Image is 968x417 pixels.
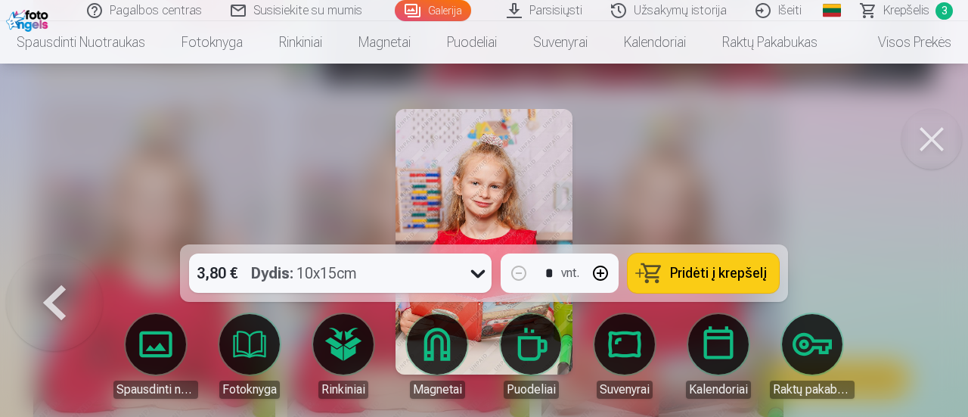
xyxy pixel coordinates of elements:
div: Rinkiniai [318,381,368,399]
a: Magnetai [395,314,479,399]
a: Spausdinti nuotraukas [113,314,198,399]
div: Puodeliai [504,381,559,399]
a: Puodeliai [429,21,515,64]
strong: Dydis : [251,263,293,284]
a: Rinkiniai [261,21,340,64]
div: Suvenyrai [597,381,653,399]
button: Pridėti į krepšelį [628,254,779,293]
div: 10x15cm [251,254,357,293]
div: Fotoknyga [219,381,280,399]
div: Kalendoriai [686,381,751,399]
span: Krepšelis [883,2,929,20]
a: Magnetai [340,21,429,64]
a: Raktų pakabukas [704,21,836,64]
a: Raktų pakabukas [770,314,855,399]
div: Spausdinti nuotraukas [113,381,198,399]
a: Kalendoriai [606,21,704,64]
a: Suvenyrai [515,21,606,64]
div: vnt. [561,264,579,282]
span: 3 [935,2,953,20]
img: /fa2 [6,6,52,32]
div: 3,80 € [189,254,245,293]
div: Raktų pakabukas [770,381,855,399]
a: Rinkiniai [301,314,386,399]
a: Puodeliai [489,314,573,399]
a: Fotoknyga [207,314,292,399]
a: Fotoknyga [163,21,261,64]
div: Magnetai [410,381,465,399]
span: Pridėti į krepšelį [670,266,767,280]
a: Suvenyrai [582,314,667,399]
a: Kalendoriai [676,314,761,399]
